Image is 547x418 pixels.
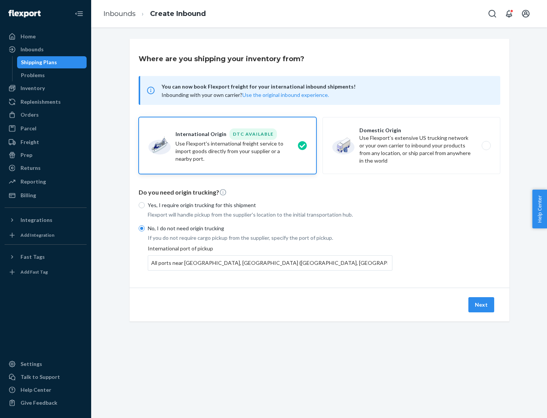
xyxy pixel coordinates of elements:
[21,46,44,53] div: Inbounds
[5,266,87,278] a: Add Fast Tag
[5,397,87,409] button: Give Feedback
[21,98,61,106] div: Replenishments
[21,151,32,159] div: Prep
[21,84,45,92] div: Inventory
[21,373,60,381] div: Talk to Support
[139,188,500,197] p: Do you need origin trucking?
[5,251,87,263] button: Fast Tags
[139,225,145,231] input: No, I do not need origin trucking
[148,201,392,209] p: Yes, I require origin trucking for this shipment
[161,92,329,98] span: Inbounding with your own carrier?
[21,33,36,40] div: Home
[21,71,45,79] div: Problems
[17,69,87,81] a: Problems
[21,125,36,132] div: Parcel
[21,399,57,407] div: Give Feedback
[5,214,87,226] button: Integrations
[17,56,87,68] a: Shipping Plans
[21,164,41,172] div: Returns
[5,136,87,148] a: Freight
[5,358,87,370] a: Settings
[21,192,36,199] div: Billing
[21,269,48,275] div: Add Fast Tag
[161,82,491,91] span: You can now book Flexport freight for your international inbound shipments!
[21,360,42,368] div: Settings
[21,111,39,119] div: Orders
[532,190,547,228] button: Help Center
[5,384,87,396] a: Help Center
[8,10,41,17] img: Flexport logo
[5,43,87,55] a: Inbounds
[5,96,87,108] a: Replenishments
[21,232,54,238] div: Add Integration
[150,9,206,18] a: Create Inbound
[5,30,87,43] a: Home
[5,229,87,241] a: Add Integration
[148,245,392,271] div: International port of pickup
[5,109,87,121] a: Orders
[148,234,392,242] p: If you do not require cargo pickup from the supplier, specify the port of pickup.
[103,9,136,18] a: Inbounds
[97,3,212,25] ol: breadcrumbs
[5,162,87,174] a: Returns
[468,297,494,312] button: Next
[21,386,51,394] div: Help Center
[5,176,87,188] a: Reporting
[501,6,517,21] button: Open notifications
[5,82,87,94] a: Inventory
[5,149,87,161] a: Prep
[485,6,500,21] button: Open Search Box
[148,211,392,218] p: Flexport will handle pickup from the supplier's location to the initial transportation hub.
[242,91,329,99] button: Use the original inbound experience.
[139,202,145,208] input: Yes, I require origin trucking for this shipment
[71,6,87,21] button: Close Navigation
[148,225,392,232] p: No, I do not need origin trucking
[5,189,87,201] a: Billing
[5,371,87,383] a: Talk to Support
[21,178,46,185] div: Reporting
[21,138,39,146] div: Freight
[21,216,52,224] div: Integrations
[139,54,304,64] h3: Where are you shipping your inventory from?
[5,122,87,135] a: Parcel
[518,6,533,21] button: Open account menu
[21,59,57,66] div: Shipping Plans
[21,253,45,261] div: Fast Tags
